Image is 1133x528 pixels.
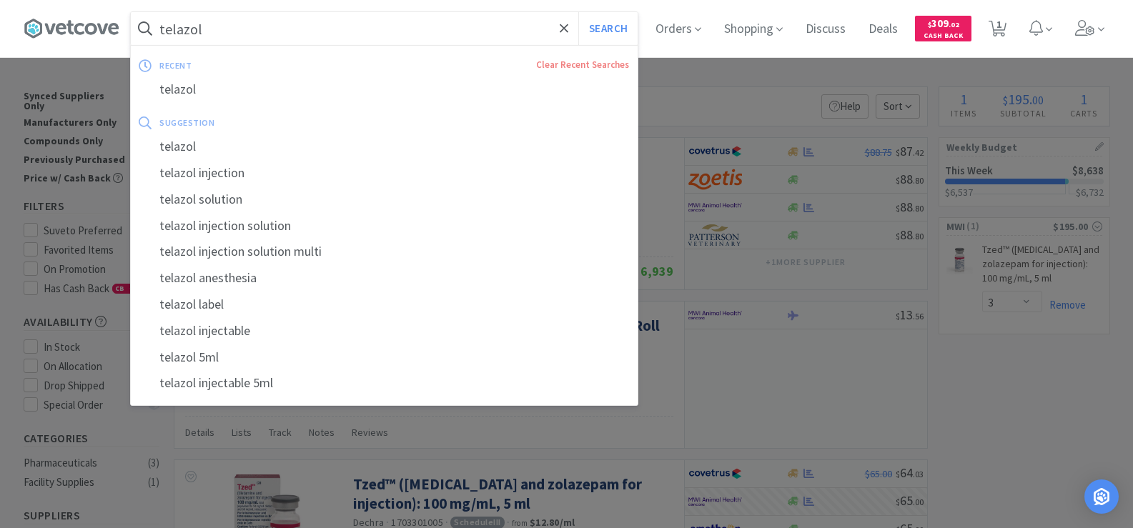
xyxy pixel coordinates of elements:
span: . 02 [949,20,959,29]
a: 1 [983,24,1012,37]
a: Deals [863,23,904,36]
div: telazol [131,76,638,103]
div: telazol label [131,292,638,318]
div: suggestion [159,111,422,134]
div: telazol injectable 5ml [131,370,638,397]
div: telazol anesthesia [131,265,638,292]
span: Cash Back [924,32,963,41]
div: telazol injection solution [131,213,638,239]
span: 309 [928,16,959,30]
div: telazol [131,134,638,160]
div: telazol solution [131,186,638,213]
input: Search by item, sku, manufacturer, ingredient, size... [131,12,638,45]
div: recent [159,54,364,76]
a: $309.02Cash Back [915,9,971,48]
div: telazol injection [131,160,638,186]
a: Clear Recent Searches [536,59,629,71]
a: Discuss [800,23,851,36]
button: Search [578,12,638,45]
div: telazol injectable [131,318,638,344]
div: telazol 5ml [131,344,638,371]
div: Open Intercom Messenger [1084,479,1119,514]
div: telazol injection solution multi [131,239,638,265]
span: $ [928,20,931,29]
